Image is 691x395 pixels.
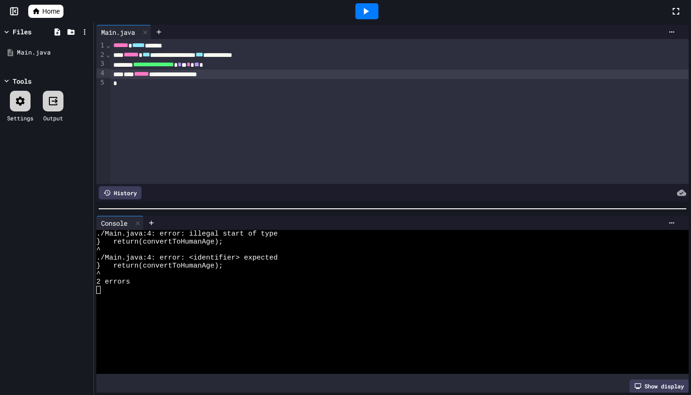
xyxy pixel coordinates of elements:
[96,230,278,238] span: ./Main.java:4: error: illegal start of type
[96,216,144,230] div: Console
[106,51,110,58] span: Fold line
[96,59,106,69] div: 3
[17,48,90,57] div: Main.java
[43,114,63,122] div: Output
[13,27,31,37] div: Files
[96,270,101,278] span: ^
[96,262,223,270] span: } return(convertToHumanAge);
[96,78,106,87] div: 5
[106,41,110,49] span: Fold line
[7,114,33,122] div: Settings
[96,246,101,254] span: ^
[28,5,63,18] a: Home
[629,379,689,393] div: Show display
[96,27,140,37] div: Main.java
[42,7,60,16] span: Home
[96,218,132,228] div: Console
[96,254,278,262] span: ./Main.java:4: error: <identifier> expected
[99,186,141,199] div: History
[96,41,106,50] div: 1
[96,50,106,60] div: 2
[96,69,106,78] div: 4
[96,25,151,39] div: Main.java
[13,76,31,86] div: Tools
[96,238,223,246] span: } return(convertToHumanAge);
[96,278,130,286] span: 2 errors
[652,357,682,386] iframe: chat widget
[613,316,682,356] iframe: chat widget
